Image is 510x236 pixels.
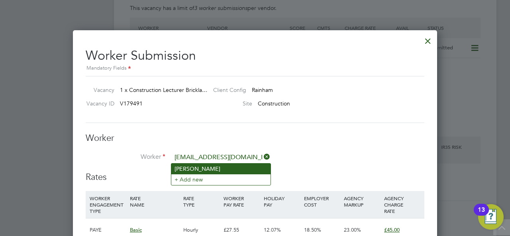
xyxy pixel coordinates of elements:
span: Construction [258,100,290,107]
div: RATE NAME [128,191,181,212]
span: Basic [130,226,142,233]
label: Vacancy [82,86,114,94]
div: RATE TYPE [181,191,222,212]
span: V179491 [120,100,143,107]
span: 23.00% [344,226,361,233]
div: AGENCY MARKUP [342,191,382,212]
div: Mandatory Fields [86,64,424,73]
span: 1 x Construction Lecturer Brickla… [120,86,208,94]
button: Open Resource Center, 13 new notifications [478,204,504,230]
span: 18.50% [304,226,321,233]
li: [PERSON_NAME] [171,164,271,174]
div: HOLIDAY PAY [262,191,302,212]
h2: Worker Submission [86,41,424,73]
div: WORKER ENGAGEMENT TYPE [88,191,128,218]
input: Search for... [172,152,270,164]
div: 13 [478,210,485,220]
span: Rainham [252,86,273,94]
label: Vacancy ID [82,100,114,107]
label: Worker [86,153,165,161]
span: £45.00 [384,226,400,233]
h3: Rates [86,172,424,183]
div: WORKER PAY RATE [222,191,262,212]
h3: Worker [86,133,424,144]
li: + Add new [171,174,271,185]
span: 12.07% [264,226,281,233]
label: Site [207,100,252,107]
div: AGENCY CHARGE RATE [382,191,422,218]
div: EMPLOYER COST [302,191,342,212]
label: Client Config [207,86,246,94]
